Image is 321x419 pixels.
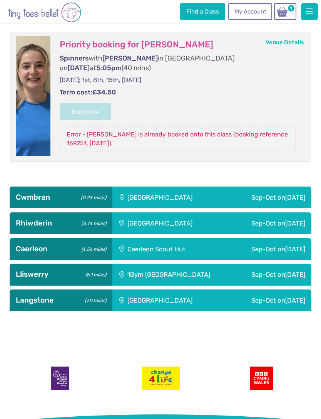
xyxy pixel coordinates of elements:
strong: £34.50 [92,88,116,96]
small: (6.1 miles) [83,270,106,278]
span: [PERSON_NAME] [102,54,158,62]
a: Venue Details [266,39,304,46]
div: [GEOGRAPHIC_DATA] [112,187,225,208]
small: (4.56 miles) [79,244,106,252]
img: tiny toes ballet [8,2,81,23]
div: 1Gym [GEOGRAPHIC_DATA] [112,264,234,285]
div: Caerleon Scout Hut [112,238,221,260]
small: (7.0 miles) [82,296,106,304]
span: [DATE] [285,194,305,201]
button: Book Now [60,103,111,120]
span: [DATE] [285,245,305,253]
span: 1 [287,4,296,13]
small: (3.74 miles) [79,219,106,227]
h3: Cwmbran [16,193,106,202]
a: Find a Class [180,3,225,20]
p: with in [GEOGRAPHIC_DATA] on at (40 mins) [60,54,296,72]
div: Sep-Oct on [225,212,311,234]
div: Sep-Oct on [221,238,311,260]
small: (0.23 miles) [79,193,106,201]
h3: Rhiwderin [16,219,106,228]
div: Sep-Oct on [225,289,311,311]
div: Sep-Oct on [234,264,311,285]
p: [DATE]; 1st, 8th, 15th, [DATE] [60,76,296,84]
span: Spinners [60,54,89,62]
div: [GEOGRAPHIC_DATA] [112,289,225,311]
h3: Caerleon [16,244,106,254]
p: Error - [PERSON_NAME] is already booked onto this class (booking reference 169251, [DATE]). [60,126,296,152]
p: Term cost: [60,88,296,97]
h3: Lliswerry [16,270,106,279]
a: 1 [274,3,296,20]
span: 5:05pm [96,64,122,72]
span: [DATE] [285,219,305,227]
div: [GEOGRAPHIC_DATA] [112,212,225,234]
span: [DATE] [285,296,305,304]
h3: Priority booking for [PERSON_NAME] [60,39,296,50]
div: Sep-Oct on [225,187,311,208]
h3: Langstone [16,296,106,305]
span: [DATE] [285,271,305,278]
span: [DATE] [68,64,90,72]
a: My Account [228,3,272,20]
